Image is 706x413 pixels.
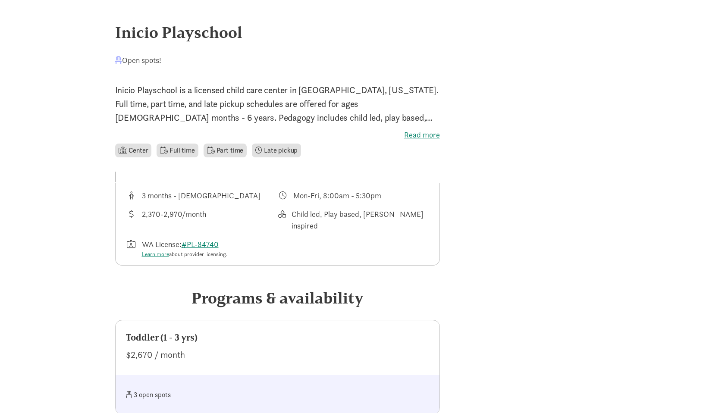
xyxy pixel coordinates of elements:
li: Full time [157,144,198,157]
div: 2,370-2,970/month [142,208,206,232]
div: Inicio Playschool [115,21,591,44]
div: Open spots! [115,54,161,66]
div: 3 months - [DEMOGRAPHIC_DATA] [142,190,260,201]
div: $2,670 / month [126,348,429,362]
div: Programs & availability [115,286,440,310]
div: Toddler (1 - 3 yrs) [126,331,429,344]
div: Average tuition for this program [126,208,278,232]
p: Inicio Playschool is a licensed child care center in [GEOGRAPHIC_DATA], [US_STATE]. Full time, pa... [115,83,440,125]
li: Center [115,144,152,157]
div: License number [126,238,278,259]
div: Child led, Play based, [PERSON_NAME] inspired [292,208,429,232]
a: #PL-84740 [182,239,219,249]
li: Late pickup [252,144,301,157]
div: Class schedule [277,190,429,201]
a: Learn more [142,250,169,258]
div: 3 open spots [126,385,278,404]
div: about provider licensing. [142,250,227,259]
label: Read more [115,130,440,140]
div: Mon-Fri, 8:00am - 5:30pm [293,190,381,201]
div: WA License: [142,238,227,259]
div: This provider's education philosophy [277,208,429,232]
li: Part time [204,144,247,157]
div: Age range for children that this provider cares for [126,190,278,201]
